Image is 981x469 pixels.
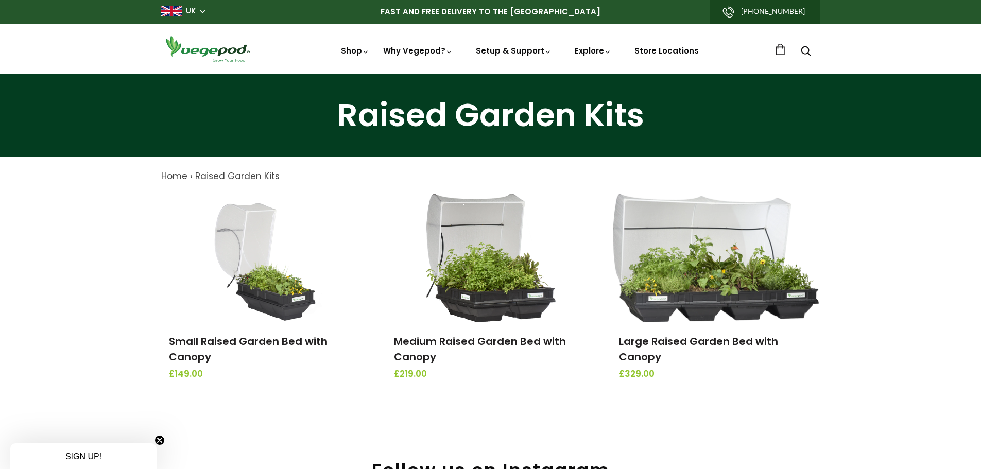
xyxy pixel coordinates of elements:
[65,452,101,461] span: SIGN UP!
[190,170,193,182] span: ›
[425,194,556,322] img: Medium Raised Garden Bed with Canopy
[619,368,812,381] span: £329.00
[394,334,566,364] a: Medium Raised Garden Bed with Canopy
[383,45,453,56] a: Why Vegepod?
[161,170,820,183] nav: breadcrumbs
[619,334,778,364] a: Large Raised Garden Bed with Canopy
[161,170,187,182] a: Home
[575,45,612,56] a: Explore
[169,368,362,381] span: £149.00
[613,194,819,322] img: Large Raised Garden Bed with Canopy
[801,47,811,58] a: Search
[341,45,370,56] a: Shop
[10,443,157,469] div: SIGN UP!Close teaser
[195,170,280,182] a: Raised Garden Kits
[186,6,196,16] a: UK
[154,435,165,445] button: Close teaser
[13,99,968,131] h1: Raised Garden Kits
[161,34,254,63] img: Vegepod
[169,334,328,364] a: Small Raised Garden Bed with Canopy
[394,368,587,381] span: £219.00
[161,6,182,16] img: gb_large.png
[476,45,552,56] a: Setup & Support
[634,45,699,56] a: Store Locations
[204,194,326,322] img: Small Raised Garden Bed with Canopy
